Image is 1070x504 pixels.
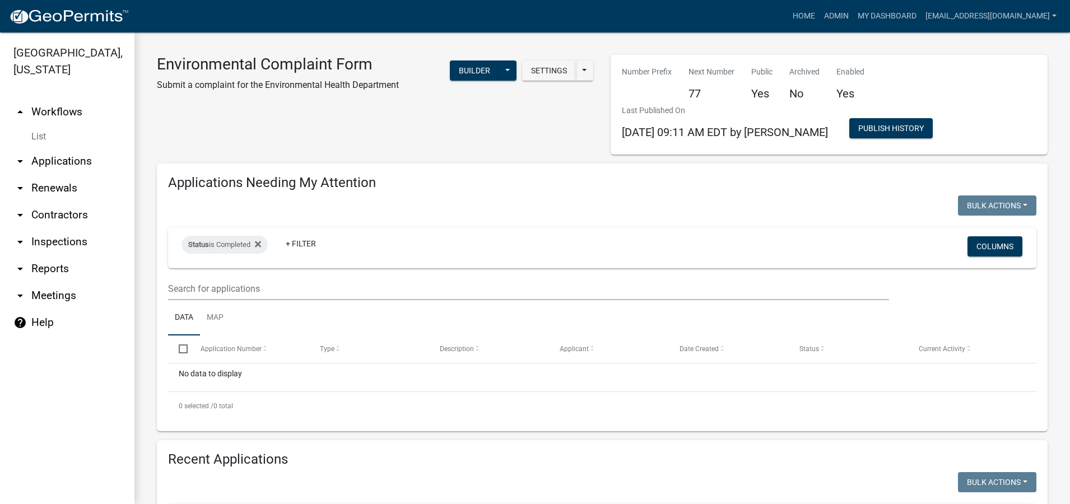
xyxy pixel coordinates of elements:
[680,345,719,353] span: Date Created
[522,60,576,81] button: Settings
[688,66,734,78] p: Next Number
[201,345,262,353] span: Application Number
[309,335,429,362] datatable-header-cell: Type
[13,289,27,302] i: arrow_drop_down
[669,335,789,362] datatable-header-cell: Date Created
[921,6,1061,27] a: [EMAIL_ADDRESS][DOMAIN_NAME]
[789,66,820,78] p: Archived
[13,208,27,222] i: arrow_drop_down
[836,87,864,100] h5: Yes
[853,6,921,27] a: My Dashboard
[168,300,200,336] a: Data
[157,55,399,74] h3: Environmental Complaint Form
[13,316,27,329] i: help
[188,240,209,249] span: Status
[13,235,27,249] i: arrow_drop_down
[967,236,1022,256] button: Columns
[200,300,230,336] a: Map
[440,345,474,353] span: Description
[560,345,589,353] span: Applicant
[849,118,933,138] button: Publish History
[277,234,325,254] a: + Filter
[182,236,268,254] div: is Completed
[958,195,1036,216] button: Bulk Actions
[688,87,734,100] h5: 77
[168,363,1036,391] div: No data to display
[788,6,820,27] a: Home
[189,335,309,362] datatable-header-cell: Application Number
[549,335,669,362] datatable-header-cell: Applicant
[168,175,1036,191] h4: Applications Needing My Attention
[13,105,27,119] i: arrow_drop_up
[429,335,549,362] datatable-header-cell: Description
[958,472,1036,492] button: Bulk Actions
[179,402,213,410] span: 0 selected /
[157,78,399,92] p: Submit a complaint for the Environmental Health Department
[13,155,27,168] i: arrow_drop_down
[622,105,828,116] p: Last Published On
[622,125,828,139] span: [DATE] 09:11 AM EDT by [PERSON_NAME]
[320,345,334,353] span: Type
[168,451,1036,468] h4: Recent Applications
[450,60,499,81] button: Builder
[751,87,773,100] h5: Yes
[13,262,27,276] i: arrow_drop_down
[168,277,889,300] input: Search for applications
[751,66,773,78] p: Public
[168,392,1036,420] div: 0 total
[13,181,27,195] i: arrow_drop_down
[799,345,819,353] span: Status
[788,335,908,362] datatable-header-cell: Status
[622,66,672,78] p: Number Prefix
[908,335,1028,362] datatable-header-cell: Current Activity
[919,345,965,353] span: Current Activity
[820,6,853,27] a: Admin
[168,335,189,362] datatable-header-cell: Select
[849,125,933,134] wm-modal-confirm: Workflow Publish History
[789,87,820,100] h5: No
[836,66,864,78] p: Enabled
